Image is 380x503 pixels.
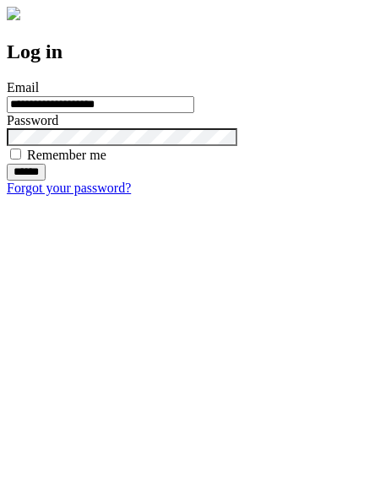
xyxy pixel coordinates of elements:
h2: Log in [7,41,373,63]
label: Password [7,113,58,127]
a: Forgot your password? [7,181,131,195]
img: logo-4e3dc11c47720685a147b03b5a06dd966a58ff35d612b21f08c02c0306f2b779.png [7,7,20,20]
label: Email [7,80,39,95]
label: Remember me [27,148,106,162]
